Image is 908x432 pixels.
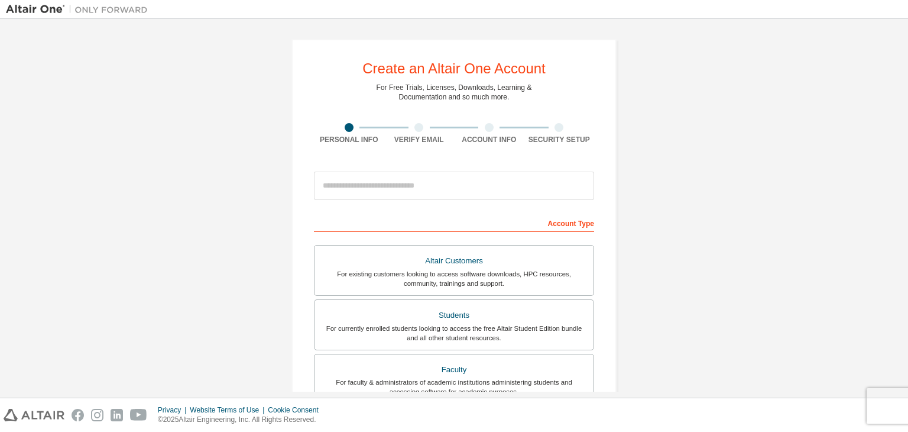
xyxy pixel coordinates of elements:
[322,253,586,269] div: Altair Customers
[111,409,123,421] img: linkedin.svg
[130,409,147,421] img: youtube.svg
[158,415,326,425] p: © 2025 Altair Engineering, Inc. All Rights Reserved.
[454,135,524,144] div: Account Info
[72,409,84,421] img: facebook.svg
[6,4,154,15] img: Altair One
[322,307,586,324] div: Students
[314,135,384,144] div: Personal Info
[4,409,64,421] img: altair_logo.svg
[91,409,103,421] img: instagram.svg
[384,135,455,144] div: Verify Email
[524,135,595,144] div: Security Setup
[377,83,532,102] div: For Free Trials, Licenses, Downloads, Learning & Documentation and so much more.
[314,213,594,232] div: Account Type
[322,324,586,343] div: For currently enrolled students looking to access the free Altair Student Edition bundle and all ...
[268,405,325,415] div: Cookie Consent
[158,405,190,415] div: Privacy
[322,378,586,396] div: For faculty & administrators of academic institutions administering students and accessing softwa...
[362,62,546,76] div: Create an Altair One Account
[322,362,586,378] div: Faculty
[322,269,586,288] div: For existing customers looking to access software downloads, HPC resources, community, trainings ...
[190,405,268,415] div: Website Terms of Use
